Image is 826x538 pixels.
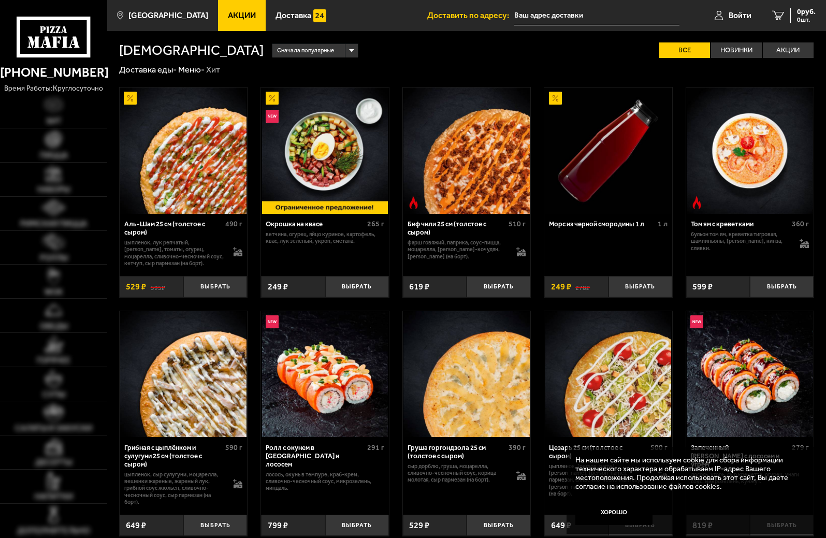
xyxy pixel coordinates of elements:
img: Акционный [266,92,279,105]
img: Груша горгондзола 25 см (толстое с сыром) [403,311,529,437]
img: Ролл с окунем в темпуре и лососем [262,311,388,437]
span: 249 ₽ [268,282,288,291]
a: АкционныйАль-Шам 25 см (толстое с сыром) [120,88,248,213]
p: цыпленок, лук репчатый, [PERSON_NAME], томаты, огурец, моцарелла, сливочно-чесночный соус, кетчуп... [124,239,225,267]
span: 490 г [225,220,242,228]
a: АкционныйНовинкаОкрошка на квасе [261,88,389,213]
img: Акционный [124,92,137,105]
img: Грибная с цыплёнком и сулугуни 25 см (толстое с сыром) [120,311,246,437]
span: 529 ₽ [126,282,146,291]
span: 390 г [509,443,526,452]
a: Груша горгондзола 25 см (толстое с сыром) [403,311,531,437]
img: Том ям с креветками [687,88,813,213]
a: Грибная с цыплёнком и сулугуни 25 см (толстое с сыром) [120,311,248,437]
span: 360 г [792,220,809,228]
span: 0 шт. [797,17,816,23]
span: Пицца [40,151,68,159]
button: Выбрать [750,276,814,297]
label: Все [659,42,710,57]
span: Напитки [35,492,73,501]
input: Ваш адрес доставки [514,6,679,25]
img: Острое блюдо [690,196,703,209]
button: Выбрать [467,276,530,297]
span: Римская пицца [20,220,87,228]
div: Биф чили 25 см (толстое с сыром) [408,220,506,237]
span: Доставка [276,11,311,20]
div: Окрошка на квасе [266,220,364,228]
p: фарш говяжий, паприка, соус-пицца, моцарелла, [PERSON_NAME]-кочудян, [PERSON_NAME] (на борт). [408,239,508,260]
span: WOK [45,288,63,296]
a: Острое блюдоТом ям с креветками [686,88,814,213]
span: 249 ₽ [551,282,571,291]
div: Цезарь 25 см (толстое с сыром) [549,444,647,460]
img: Новинка [690,315,703,328]
span: 799 ₽ [268,521,288,530]
span: 649 ₽ [551,521,571,530]
div: Ролл с окунем в [GEOGRAPHIC_DATA] и лососем [266,444,364,469]
span: Дополнительно [17,527,90,535]
img: Цезарь 25 см (толстое с сыром) [545,311,671,437]
a: Цезарь 25 см (толстое с сыром) [544,311,672,437]
p: цыпленок, сыр сулугуни, моцарелла, вешенки жареные, жареный лук, грибной соус Жюльен, сливочно-че... [124,471,225,505]
span: Доставить по адресу: [427,11,514,20]
button: Хорошо [575,500,653,526]
span: Салаты и закуски [15,424,92,432]
img: Акционный [549,92,562,105]
span: Супы [42,390,65,399]
span: 619 ₽ [409,282,429,291]
span: Десерты [35,458,72,467]
a: НовинкаРолл с окунем в темпуре и лососем [261,311,389,437]
h1: [DEMOGRAPHIC_DATA] [119,43,264,57]
div: Запеченный [PERSON_NAME] с лососем и угрём [691,444,789,469]
button: Выбрать [608,276,672,297]
img: Запеченный ролл Гурмэ с лососем и угрём [687,311,813,437]
img: 15daf4d41897b9f0e9f617042186c801.svg [313,9,326,22]
span: 265 г [367,220,384,228]
span: 529 ₽ [409,521,429,530]
span: 500 г [650,443,668,452]
img: Новинка [266,110,279,123]
s: 278 ₽ [575,282,590,291]
p: На нашем сайте мы используем cookie для сбора информации технического характера и обрабатываем IP... [575,456,800,491]
a: Острое блюдоБиф чили 25 см (толстое с сыром) [403,88,531,213]
button: Выбрать [325,276,389,297]
p: сыр дорблю, груша, моцарелла, сливочно-чесночный соус, корица молотая, сыр пармезан (на борт). [408,463,508,484]
span: 649 ₽ [126,521,146,530]
span: Хит [46,117,62,125]
button: Выбрать [183,515,247,536]
a: Доставка еды- [119,64,177,75]
span: Наборы [37,185,70,194]
img: Новинка [266,315,279,328]
img: Морс из черной смородины 1 л [545,88,671,213]
s: 595 ₽ [151,282,165,291]
a: Меню- [178,64,205,75]
span: 0 руб. [797,8,816,16]
a: НовинкаЗапеченный ролл Гурмэ с лососем и угрём [686,311,814,437]
span: 590 г [225,443,242,452]
div: Груша горгондзола 25 см (толстое с сыром) [408,444,506,460]
div: Аль-Шам 25 см (толстое с сыром) [124,220,223,237]
p: цыпленок, [PERSON_NAME], [PERSON_NAME], [PERSON_NAME], пармезан, сливочно-чесночный соус, [PERSON... [549,463,649,497]
div: Том ям с креветками [691,220,789,228]
p: лосось, окунь в темпуре, краб-крем, сливочно-чесночный соус, микрозелень, миндаль. [266,471,384,492]
span: 510 г [509,220,526,228]
span: 291 г [367,443,384,452]
label: Акции [763,42,814,57]
img: Биф чили 25 см (толстое с сыром) [403,88,529,213]
label: Новинки [711,42,762,57]
span: Горячее [37,356,70,365]
p: ветчина, огурец, яйцо куриное, картофель, квас, лук зеленый, укроп, сметана. [266,231,384,245]
div: Морс из черной смородины 1 л [549,220,655,228]
span: [GEOGRAPHIC_DATA] [128,11,208,20]
button: Выбрать [183,276,247,297]
span: Акции [228,11,256,20]
span: Роллы [40,254,68,262]
img: Окрошка на квасе [262,88,388,213]
span: Сначала популярные [277,42,334,59]
div: Хит [206,64,220,76]
button: Выбрать [467,515,530,536]
div: Грибная с цыплёнком и сулугуни 25 см (толстое с сыром) [124,444,223,469]
img: Аль-Шам 25 см (толстое с сыром) [120,88,246,213]
button: Выбрать [325,515,389,536]
a: АкционныйМорс из черной смородины 1 л [544,88,672,213]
